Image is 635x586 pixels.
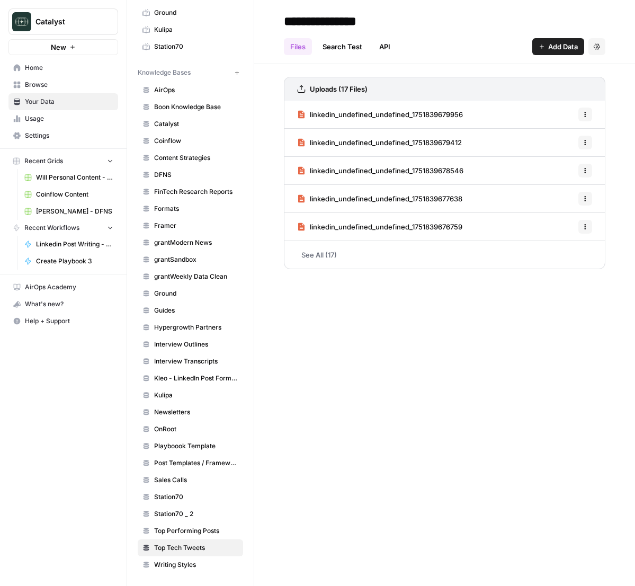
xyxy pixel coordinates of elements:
[8,279,118,296] a: AirOps Academy
[154,407,238,417] span: Newsletters
[373,38,397,55] a: API
[138,438,243,455] a: Playboook Template
[138,4,243,21] a: Ground
[138,472,243,489] a: Sales Calls
[138,200,243,217] a: Formats
[310,137,462,148] span: linkedin_undefined_undefined_1751839679412
[8,76,118,93] a: Browse
[297,157,463,184] a: linkedin_undefined_undefined_1751839678546
[138,268,243,285] a: grantWeekly Data Clean
[138,68,191,77] span: Knowledge Bases
[138,21,243,38] a: Kulipa
[138,251,243,268] a: grantSandbox
[36,239,113,249] span: Linkedin Post Writing - [DATE]
[310,109,463,120] span: linkedin_undefined_undefined_1751839679956
[154,458,238,468] span: Post Templates / Framework
[25,63,113,73] span: Home
[36,173,113,182] span: Will Personal Content - [DATE]
[297,185,462,212] a: linkedin_undefined_undefined_1751839677638
[154,255,238,264] span: grantSandbox
[51,42,66,52] span: New
[138,319,243,336] a: Hypergrowth Partners
[154,289,238,298] span: Ground
[154,509,238,519] span: Station70 _ 2
[138,370,243,387] a: Kleo - LinkedIn Post Formats
[297,77,368,101] a: Uploads (17 Files)
[138,183,243,200] a: FinTech Research Reports
[154,306,238,315] span: Guides
[154,25,238,34] span: Kulipa
[154,136,238,146] span: Coinflow
[154,475,238,485] span: Sales Calls
[9,296,118,312] div: What's new?
[138,99,243,116] a: Boon Knowledge Base
[8,153,118,169] button: Recent Grids
[8,93,118,110] a: Your Data
[154,492,238,502] span: Station70
[36,190,113,199] span: Coinflow Content
[297,101,463,128] a: linkedin_undefined_undefined_1751839679956
[20,236,118,253] a: Linkedin Post Writing - [DATE]
[12,12,31,31] img: Catalyst Logo
[138,539,243,556] a: Top Tech Tweets
[138,387,243,404] a: Kulipa
[154,238,238,247] span: grantModern News
[35,16,100,27] span: Catalyst
[154,323,238,332] span: Hypergrowth Partners
[154,340,238,349] span: Interview Outlines
[310,84,368,94] h3: Uploads (17 Files)
[154,272,238,281] span: grantWeekly Data Clean
[154,560,238,570] span: Writing Styles
[138,217,243,234] a: Framer
[138,82,243,99] a: AirOps
[138,302,243,319] a: Guides
[154,85,238,95] span: AirOps
[24,156,63,166] span: Recent Grids
[36,256,113,266] span: Create Playbook 3
[316,38,369,55] a: Search Test
[20,169,118,186] a: Will Personal Content - [DATE]
[8,296,118,313] button: What's new?
[154,441,238,451] span: Playboook Template
[25,316,113,326] span: Help + Support
[138,505,243,522] a: Station70 _ 2
[20,186,118,203] a: Coinflow Content
[25,80,113,90] span: Browse
[8,110,118,127] a: Usage
[138,336,243,353] a: Interview Outlines
[154,204,238,214] span: Formats
[36,207,113,216] span: [PERSON_NAME] - DFNS
[284,38,312,55] a: Files
[154,170,238,180] span: DFNS
[154,153,238,163] span: Content Strategies
[548,41,578,52] span: Add Data
[154,119,238,129] span: Catalyst
[138,234,243,251] a: grantModern News
[25,97,113,106] span: Your Data
[297,213,462,241] a: linkedin_undefined_undefined_1751839676759
[138,285,243,302] a: Ground
[154,374,238,383] span: Kleo - LinkedIn Post Formats
[138,489,243,505] a: Station70
[284,241,605,269] a: See All (17)
[8,8,118,35] button: Workspace: Catalyst
[8,127,118,144] a: Settings
[138,522,243,539] a: Top Performing Posts
[310,221,462,232] span: linkedin_undefined_undefined_1751839676759
[25,282,113,292] span: AirOps Academy
[154,390,238,400] span: Kulipa
[8,313,118,330] button: Help + Support
[8,220,118,236] button: Recent Workflows
[138,166,243,183] a: DFNS
[297,129,462,156] a: linkedin_undefined_undefined_1751839679412
[154,357,238,366] span: Interview Transcripts
[138,404,243,421] a: Newsletters
[20,253,118,270] a: Create Playbook 3
[154,8,238,17] span: Ground
[138,556,243,573] a: Writing Styles
[310,165,463,176] span: linkedin_undefined_undefined_1751839678546
[20,203,118,220] a: [PERSON_NAME] - DFNS
[24,223,79,233] span: Recent Workflows
[154,526,238,536] span: Top Performing Posts
[138,149,243,166] a: Content Strategies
